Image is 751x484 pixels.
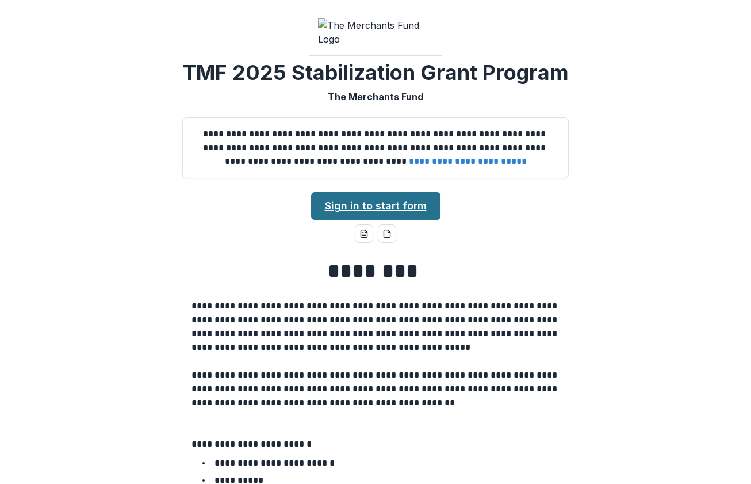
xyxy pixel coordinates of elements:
[183,60,569,85] h2: TMF 2025 Stabilization Grant Program
[355,224,373,243] button: word-download
[311,192,440,220] a: Sign in to start form
[378,224,396,243] button: pdf-download
[328,90,423,104] p: The Merchants Fund
[318,18,433,46] img: The Merchants Fund Logo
